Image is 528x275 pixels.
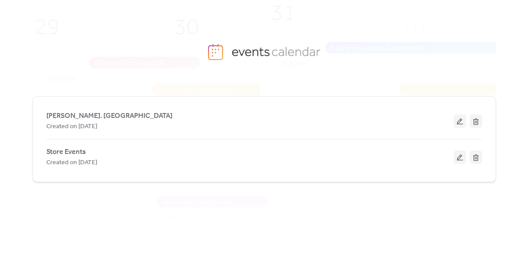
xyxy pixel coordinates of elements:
[46,121,97,132] span: Created on [DATE]
[46,113,172,118] a: [PERSON_NAME]. [GEOGRAPHIC_DATA]
[46,111,172,121] span: [PERSON_NAME]. [GEOGRAPHIC_DATA]
[46,150,86,154] a: Store Events
[46,147,86,158] span: Store Events
[46,158,97,168] span: Created on [DATE]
